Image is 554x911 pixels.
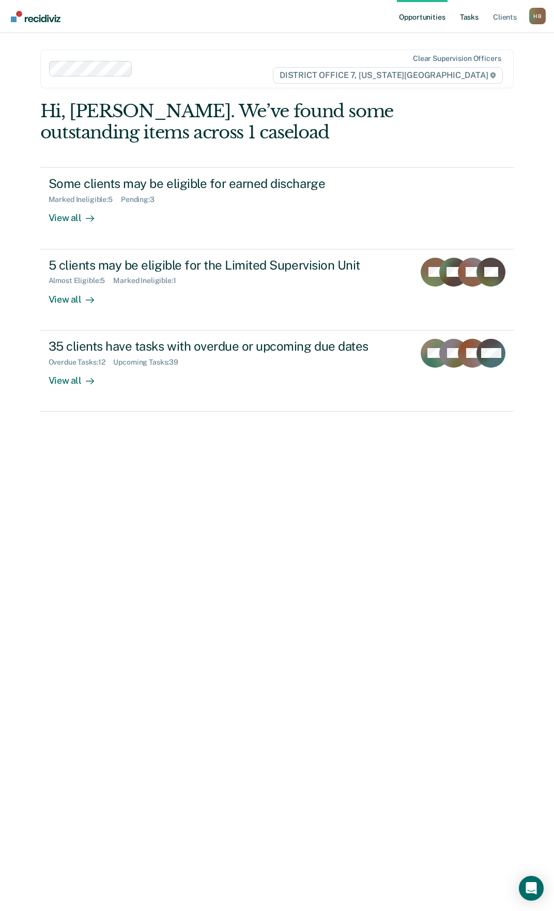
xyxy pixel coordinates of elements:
[519,876,544,901] div: Open Intercom Messenger
[121,195,163,204] div: Pending : 3
[49,195,121,204] div: Marked Ineligible : 5
[273,67,503,84] span: DISTRICT OFFICE 7, [US_STATE][GEOGRAPHIC_DATA]
[40,249,514,331] a: 5 clients may be eligible for the Limited Supervision UnitAlmost Eligible:5Marked Ineligible:1Vie...
[40,167,514,249] a: Some clients may be eligible for earned dischargeMarked Ineligible:5Pending:3View all
[49,176,411,191] div: Some clients may be eligible for earned discharge
[11,11,60,22] img: Recidiviz
[49,258,407,273] div: 5 clients may be eligible for the Limited Supervision Unit
[49,339,407,354] div: 35 clients have tasks with overdue or upcoming due dates
[40,101,419,143] div: Hi, [PERSON_NAME]. We’ve found some outstanding items across 1 caseload
[49,276,114,285] div: Almost Eligible : 5
[49,358,114,367] div: Overdue Tasks : 12
[49,366,106,386] div: View all
[529,8,546,24] button: Profile dropdown button
[413,54,501,63] div: Clear supervision officers
[49,285,106,305] div: View all
[49,204,106,224] div: View all
[113,358,187,367] div: Upcoming Tasks : 39
[113,276,184,285] div: Marked Ineligible : 1
[529,8,546,24] div: H B
[40,331,514,412] a: 35 clients have tasks with overdue or upcoming due datesOverdue Tasks:12Upcoming Tasks:39View all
